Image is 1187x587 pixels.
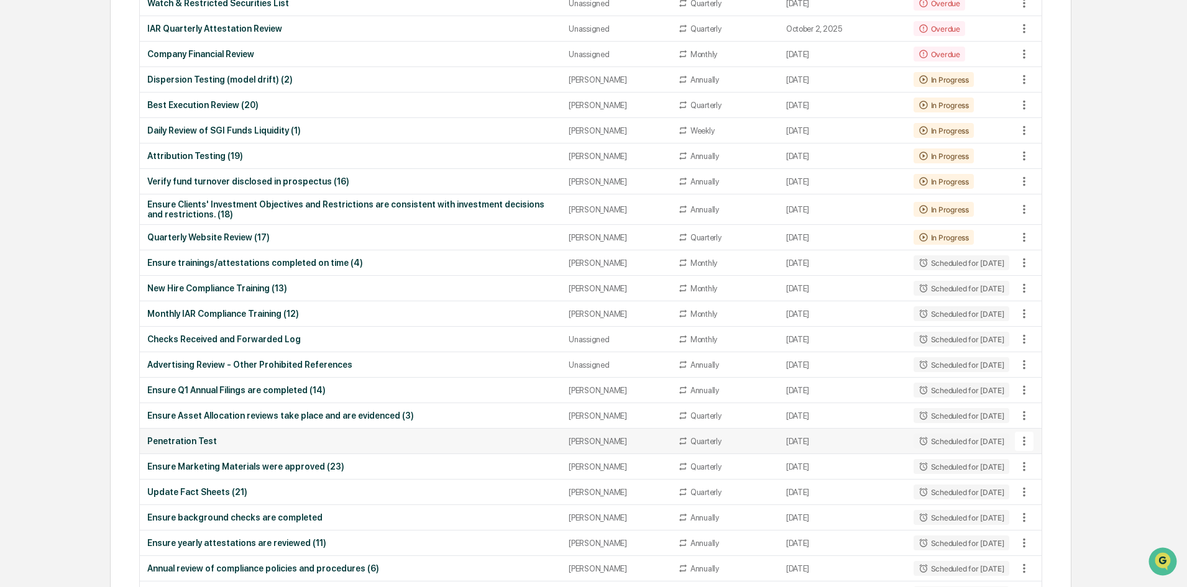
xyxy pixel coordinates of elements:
div: Quarterly [690,437,722,446]
td: [DATE] [779,429,906,454]
div: Annually [690,386,719,395]
td: [DATE] [779,250,906,276]
td: [DATE] [779,480,906,505]
img: 1746055101610-c473b297-6a78-478c-a979-82029cc54cd1 [12,95,35,117]
div: [PERSON_NAME] [569,177,663,186]
a: Powered byPylon [88,307,150,317]
div: Scheduled for [DATE] [914,434,1009,448]
div: Quarterly [690,462,722,471]
div: New Hire Compliance Training (13) [147,283,554,293]
td: [DATE] [779,403,906,429]
div: Weekly [690,126,714,135]
div: [PERSON_NAME] [569,437,663,446]
div: [PERSON_NAME] [569,126,663,135]
span: Pylon [124,308,150,317]
div: Annually [690,564,719,573]
div: We're available if you need us! [56,107,171,117]
div: In Progress [914,202,974,217]
div: Monthly [690,50,717,59]
div: Scheduled for [DATE] [914,510,1009,525]
div: [PERSON_NAME] [569,75,663,84]
a: 🖐️Preclearance [7,249,85,271]
td: [DATE] [779,505,906,530]
div: In Progress [914,72,974,87]
td: October 2, 2025 [779,16,906,42]
a: 🔎Data Lookup [7,273,83,295]
div: Unassigned [569,24,663,34]
div: Quarterly [690,24,722,34]
img: Jack Rasmussen [12,191,32,211]
div: 🔎 [12,279,22,289]
td: [DATE] [779,118,906,143]
span: • [103,169,108,179]
div: Scheduled for [DATE] [914,255,1009,270]
td: [DATE] [779,42,906,67]
div: [PERSON_NAME] [569,411,663,421]
div: Unassigned [569,50,663,59]
div: Scheduled for [DATE] [914,357,1009,372]
td: [DATE] [779,454,906,480]
div: Best Execution Review (20) [147,100,554,110]
div: 🖐️ [12,255,22,265]
div: In Progress [914,98,974,112]
div: Scheduled for [DATE] [914,535,1009,550]
td: [DATE] [779,530,906,556]
div: Scheduled for [DATE] [914,561,1009,576]
span: Attestations [103,254,154,266]
td: [DATE] [779,327,906,352]
span: Preclearance [25,254,80,266]
div: Monthly [690,335,717,344]
td: [DATE] [779,225,906,250]
div: Ensure yearly attestations are reviewed (11) [147,538,554,548]
td: [DATE] [779,93,906,118]
div: Unassigned [569,335,663,344]
td: [DATE] [779,301,906,327]
div: [PERSON_NAME] [569,564,663,573]
span: [PERSON_NAME] [39,202,101,212]
div: Ensure background checks are completed [147,512,554,522]
span: • [103,202,108,212]
div: Daily Review of SGI Funds Liquidity (1) [147,125,554,135]
div: IAR Quarterly Attestation Review [147,24,554,34]
div: Quarterly Website Review (17) [147,232,554,242]
img: 1746055101610-c473b297-6a78-478c-a979-82029cc54cd1 [25,203,35,213]
div: Scheduled for [DATE] [914,306,1009,321]
div: Scheduled for [DATE] [914,459,1009,474]
div: [PERSON_NAME] [569,488,663,497]
div: Quarterly [690,101,722,110]
div: Monthly [690,309,717,319]
div: Quarterly [690,233,722,242]
span: Data Lookup [25,278,78,290]
img: Jack Rasmussen [12,157,32,177]
div: Attribution Testing (19) [147,151,554,161]
button: See all [193,135,226,150]
div: Scheduled for [DATE] [914,332,1009,347]
div: Ensure trainings/attestations completed on time (4) [147,258,554,268]
div: [PERSON_NAME] [569,309,663,319]
div: Penetration Test [147,436,554,446]
a: 🗄️Attestations [85,249,159,271]
div: Annual review of compliance policies and procedures (6) [147,563,554,573]
td: [DATE] [779,276,906,301]
div: Overdue [914,47,965,61]
div: Annually [690,539,719,548]
div: [PERSON_NAME] [569,101,663,110]
div: Monthly [690,284,717,293]
div: Ensure Asset Allocation reviews take place and are evidenced (3) [147,411,554,421]
div: In Progress [914,123,974,138]
div: [PERSON_NAME] [569,205,663,214]
div: Checks Received and Forwarded Log [147,334,554,344]
iframe: Open customer support [1147,546,1181,580]
div: Verify fund turnover disclosed in prospectus (16) [147,176,554,186]
div: Scheduled for [DATE] [914,408,1009,423]
div: Quarterly [690,411,722,421]
div: Company Financial Review [147,49,554,59]
span: [PERSON_NAME] [39,169,101,179]
div: [PERSON_NAME] [569,152,663,161]
div: Annually [690,205,719,214]
div: Annually [690,75,719,84]
div: [PERSON_NAME] [569,284,663,293]
td: [DATE] [779,194,906,225]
